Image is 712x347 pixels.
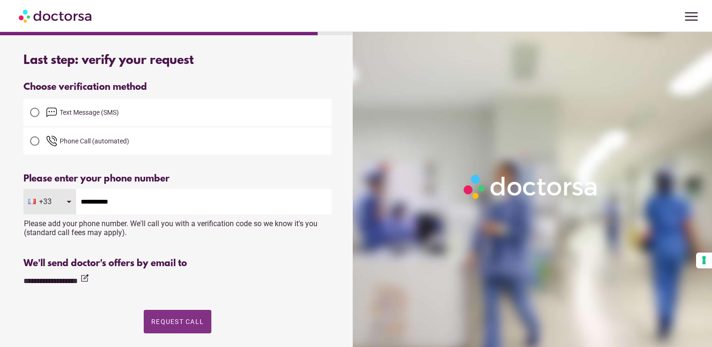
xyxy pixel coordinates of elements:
[23,258,332,269] div: We'll send doctor's offers by email to
[23,54,332,68] div: Last step: verify your request
[682,8,700,25] span: menu
[46,107,57,118] img: email
[23,214,332,237] div: Please add your phone number. We'll call you with a verification code so we know it's you (standa...
[696,252,712,268] button: Your consent preferences for tracking technologies
[80,274,89,283] i: edit_square
[144,310,211,333] button: Request Call
[23,82,332,93] div: Choose verification method
[151,318,204,325] span: Request Call
[46,135,57,147] img: phone
[60,137,129,145] span: Phone Call (automated)
[60,109,119,116] span: Text Message (SMS)
[23,173,332,184] div: Please enter your phone number
[460,171,602,203] img: Logo-Doctorsa-trans-White-partial-flat.png
[39,197,58,206] span: +33
[19,5,93,26] img: Doctorsa.com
